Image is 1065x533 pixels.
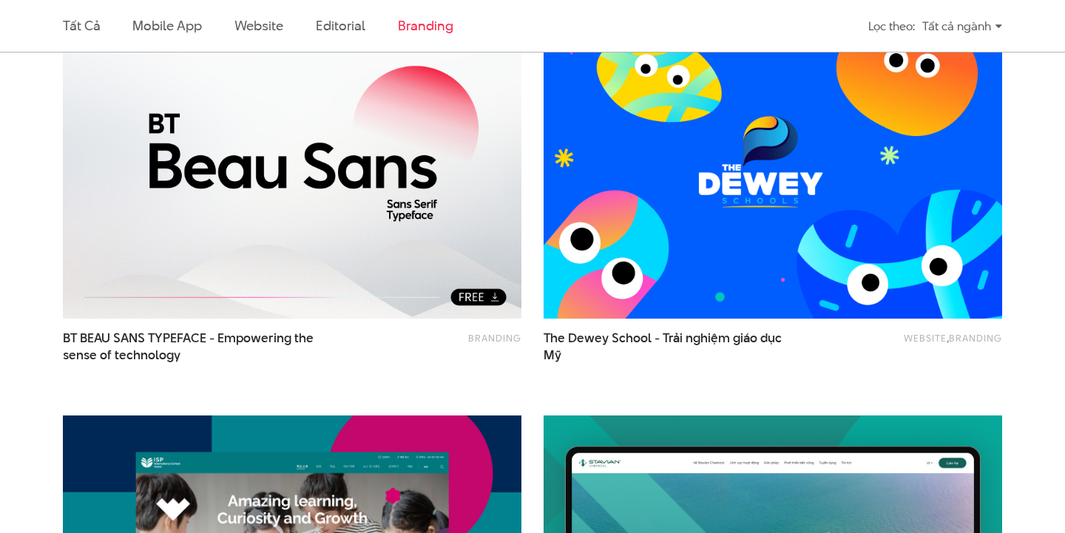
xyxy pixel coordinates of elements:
div: Lọc theo: [868,13,915,39]
a: The Dewey School - Trải nghiệm giáo dụcMỹ [544,330,796,364]
a: Branding [468,331,521,344]
span: The Dewey School - Trải nghiệm giáo dục [544,330,796,364]
a: Website [904,331,947,344]
a: BT BEAU SANS TYPEFACE - Empowering thesense of technology [63,330,315,364]
img: bt_beau_sans [63,12,521,319]
div: Tất cả ngành [922,13,1002,39]
span: Mỹ [544,347,561,364]
a: Branding [949,331,1002,344]
a: Branding [398,16,453,35]
span: sense of technology [63,347,180,364]
a: Tất cả [63,16,100,35]
a: Website [234,16,283,35]
span: BT BEAU SANS TYPEFACE - Empowering the [63,330,315,364]
div: , [819,330,1002,356]
a: Mobile app [132,16,201,35]
a: Editorial [316,16,365,35]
